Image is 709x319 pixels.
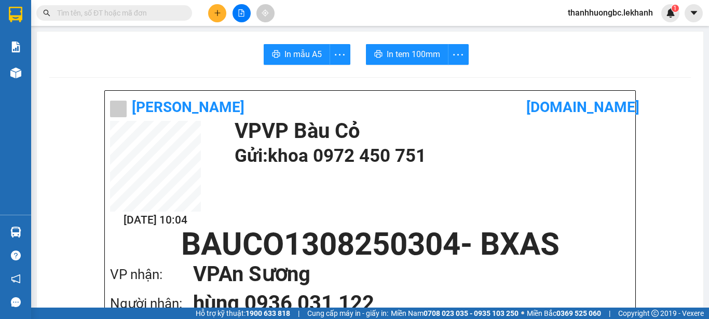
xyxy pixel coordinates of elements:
[196,308,290,319] span: Hỗ trợ kỹ thuật:
[556,309,601,317] strong: 0369 525 060
[264,44,330,65] button: printerIn mẫu A5
[57,7,180,19] input: Tìm tên, số ĐT hoặc mã đơn
[246,309,290,317] strong: 1900 633 818
[448,44,469,65] button: more
[11,297,21,307] span: message
[193,289,609,318] h1: hùng 0936 031 122
[110,229,630,260] h1: BAUCO1308250304 - BXAS
[689,8,699,18] span: caret-down
[233,4,251,22] button: file-add
[262,9,269,17] span: aim
[110,293,193,314] div: Người nhận:
[214,9,221,17] span: plus
[43,9,50,17] span: search
[208,4,226,22] button: plus
[448,48,468,61] span: more
[298,308,299,319] span: |
[307,308,388,319] span: Cung cấp máy in - giấy in:
[526,99,639,116] b: [DOMAIN_NAME]
[673,5,677,12] span: 1
[560,6,661,19] span: thanhhuongbc.lekhanh
[666,8,675,18] img: icon-new-feature
[10,41,21,52] img: solution-icon
[256,4,275,22] button: aim
[651,310,659,317] span: copyright
[110,212,201,229] h2: [DATE] 10:04
[527,308,601,319] span: Miền Bắc
[238,9,245,17] span: file-add
[235,121,625,142] h1: VP VP Bàu Cỏ
[235,142,625,170] h1: Gửi: khoa 0972 450 751
[330,48,350,61] span: more
[9,7,22,22] img: logo-vxr
[672,5,679,12] sup: 1
[685,4,703,22] button: caret-down
[193,260,609,289] h1: VP An Sương
[284,48,322,61] span: In mẫu A5
[366,44,448,65] button: printerIn tem 100mm
[110,264,193,285] div: VP nhận:
[391,308,519,319] span: Miền Nam
[374,50,383,60] span: printer
[330,44,350,65] button: more
[609,308,610,319] span: |
[10,67,21,78] img: warehouse-icon
[424,309,519,317] strong: 0708 023 035 - 0935 103 250
[11,251,21,260] span: question-circle
[387,48,440,61] span: In tem 100mm
[521,311,524,315] span: ⚪️
[11,274,21,284] span: notification
[272,50,280,60] span: printer
[10,227,21,238] img: warehouse-icon
[132,99,244,116] b: [PERSON_NAME]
